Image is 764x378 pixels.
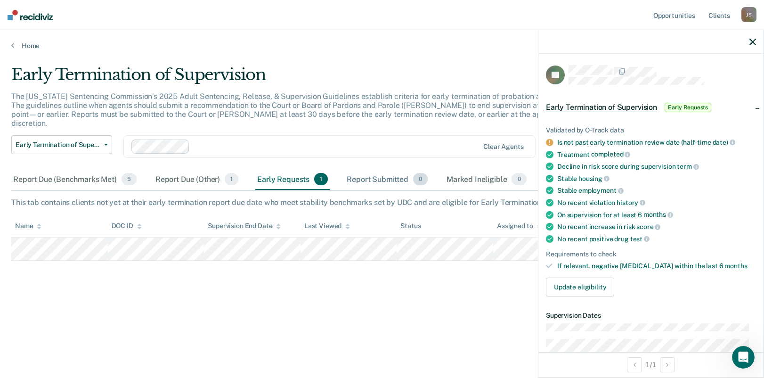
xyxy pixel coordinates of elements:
div: Clear agents [483,143,523,151]
div: No recent violation [557,198,756,207]
div: On supervision for at least 6 [557,211,756,219]
div: Last Viewed [304,222,350,230]
span: term [677,163,699,170]
img: Recidiviz [8,10,53,20]
div: No recent increase in risk [557,222,756,231]
span: history [617,199,645,206]
div: Status [400,222,421,230]
p: The [US_STATE] Sentencing Commission’s 2025 Adult Sentencing, Release, & Supervision Guidelines e... [11,92,582,128]
div: DOC ID [112,222,142,230]
span: Early Requests [665,103,711,112]
div: Report Due (Other) [154,169,240,190]
span: test [630,235,650,243]
div: Early Termination of SupervisionEarly Requests [538,92,764,123]
div: Validated by O-Track data [546,126,756,134]
span: Early Termination of Supervision [16,141,100,149]
div: Requirements to check [546,250,756,258]
div: Report Submitted [345,169,430,190]
button: Update eligibility [546,278,614,296]
div: Early Termination of Supervision [11,65,585,92]
span: 1 [314,173,328,185]
span: housing [578,175,610,182]
div: No recent positive drug [557,235,756,243]
div: Report Due (Benchmarks Met) [11,169,138,190]
div: Early Requests [255,169,330,190]
span: score [636,223,660,230]
span: completed [591,150,631,158]
div: J S [741,7,756,22]
button: Next Opportunity [660,357,675,372]
div: Marked Ineligible [445,169,528,190]
div: Stable [557,186,756,195]
div: Name [15,222,41,230]
span: 5 [122,173,137,185]
a: Home [11,41,753,50]
span: months [724,262,747,270]
span: employment [578,187,623,194]
iframe: Intercom live chat [732,346,755,369]
div: This tab contains clients not yet at their early termination report due date who meet stability b... [11,198,753,207]
div: Stable [557,174,756,183]
span: 1 [225,173,238,185]
div: Treatment [557,150,756,159]
button: Previous Opportunity [627,357,642,372]
dt: Supervision Dates [546,312,756,320]
div: If relevant, negative [MEDICAL_DATA] within the last 6 [557,262,756,270]
div: Assigned to [497,222,541,230]
span: Early Termination of Supervision [546,103,657,112]
span: months [643,211,673,218]
span: 0 [413,173,428,185]
div: Decline in risk score during supervision [557,162,756,171]
div: 1 / 1 [538,352,764,377]
div: Is not past early termination review date (half-time date) [557,138,756,147]
span: 0 [512,173,526,185]
div: Supervision End Date [208,222,281,230]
